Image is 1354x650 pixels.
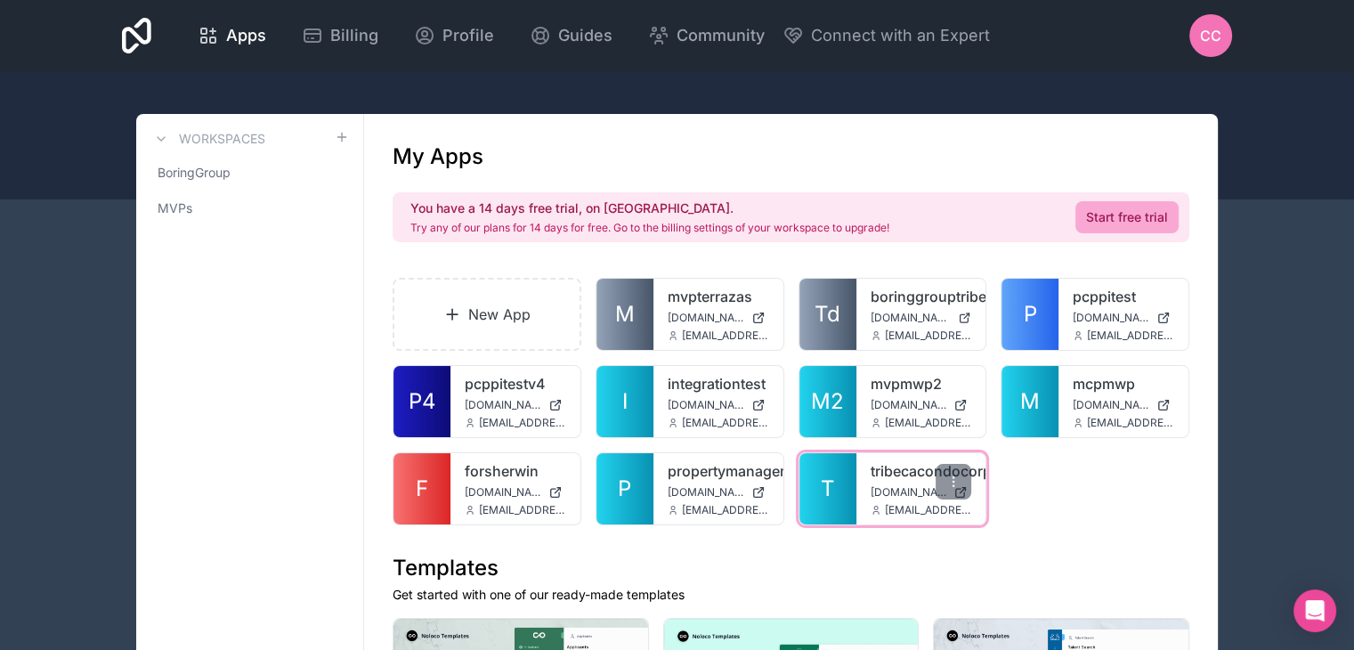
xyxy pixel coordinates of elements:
[782,23,990,48] button: Connect with an Expert
[885,503,972,517] span: [EMAIL_ADDRESS][DOMAIN_NAME]
[871,485,947,500] span: [DOMAIN_NAME]
[668,485,769,500] a: [DOMAIN_NAME]
[183,16,280,55] a: Apps
[596,453,653,524] a: P
[668,398,744,412] span: [DOMAIN_NAME]
[885,416,972,430] span: [EMAIL_ADDRESS][DOMAIN_NAME]
[682,416,769,430] span: [EMAIL_ADDRESS][DOMAIN_NAME]
[615,300,635,329] span: M
[668,485,744,500] span: [DOMAIN_NAME]
[288,16,393,55] a: Billing
[871,460,972,482] a: tribecacondocorp
[416,475,428,503] span: F
[821,475,835,503] span: T
[871,485,972,500] a: [DOMAIN_NAME]
[1293,589,1336,632] div: Open Intercom Messenger
[1073,286,1174,307] a: pcppitest
[409,387,436,416] span: P4
[393,366,450,437] a: P4
[618,475,631,503] span: P
[799,453,856,524] a: T
[799,279,856,350] a: Td
[465,398,541,412] span: [DOMAIN_NAME]
[885,329,972,343] span: [EMAIL_ADDRESS][DOMAIN_NAME]
[158,164,231,182] span: BoringGroup
[1073,373,1174,394] a: mcpmwp
[393,278,581,351] a: New App
[871,373,972,394] a: mvpmwp2
[515,16,627,55] a: Guides
[668,311,769,325] a: [DOMAIN_NAME]
[158,199,192,217] span: MVPs
[668,373,769,394] a: integrationtest
[677,23,765,48] span: Community
[1087,329,1174,343] span: [EMAIL_ADDRESS][DOMAIN_NAME]
[465,460,566,482] a: forsherwin
[442,23,494,48] span: Profile
[1075,201,1179,233] a: Start free trial
[871,398,947,412] span: [DOMAIN_NAME]
[668,286,769,307] a: mvpterrazas
[393,554,1189,582] h1: Templates
[393,586,1189,604] p: Get started with one of our ready-made templates
[596,366,653,437] a: I
[1073,311,1174,325] a: [DOMAIN_NAME]
[1001,279,1058,350] a: P
[871,311,972,325] a: [DOMAIN_NAME]
[634,16,779,55] a: Community
[811,23,990,48] span: Connect with an Expert
[668,460,769,482] a: propertymanagementssssssss
[1073,398,1174,412] a: [DOMAIN_NAME]
[596,279,653,350] a: M
[465,398,566,412] a: [DOMAIN_NAME]
[179,130,265,148] h3: Workspaces
[393,142,483,171] h1: My Apps
[1087,416,1174,430] span: [EMAIL_ADDRESS][DOMAIN_NAME]
[871,286,972,307] a: boringgrouptribeca
[682,329,769,343] span: [EMAIL_ADDRESS][DOMAIN_NAME]
[622,387,628,416] span: I
[150,157,349,189] a: BoringGroup
[1073,311,1149,325] span: [DOMAIN_NAME]
[1200,25,1221,46] span: CC
[1073,398,1149,412] span: [DOMAIN_NAME]
[815,300,840,329] span: Td
[871,398,972,412] a: [DOMAIN_NAME]
[465,373,566,394] a: pcppitestv4
[330,23,378,48] span: Billing
[226,23,266,48] span: Apps
[479,416,566,430] span: [EMAIL_ADDRESS][DOMAIN_NAME]
[558,23,612,48] span: Guides
[668,398,769,412] a: [DOMAIN_NAME]
[410,199,889,217] h2: You have a 14 days free trial, on [GEOGRAPHIC_DATA].
[410,221,889,235] p: Try any of our plans for 14 days for free. Go to the billing settings of your workspace to upgrade!
[479,503,566,517] span: [EMAIL_ADDRESS][DOMAIN_NAME]
[150,128,265,150] a: Workspaces
[1020,387,1040,416] span: M
[1024,300,1037,329] span: P
[1001,366,1058,437] a: M
[400,16,508,55] a: Profile
[811,387,844,416] span: M2
[465,485,566,500] a: [DOMAIN_NAME]
[799,366,856,437] a: M2
[871,311,952,325] span: [DOMAIN_NAME]
[150,192,349,224] a: MVPs
[682,503,769,517] span: [EMAIL_ADDRESS][DOMAIN_NAME]
[465,485,541,500] span: [DOMAIN_NAME]
[393,453,450,524] a: F
[668,311,744,325] span: [DOMAIN_NAME]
